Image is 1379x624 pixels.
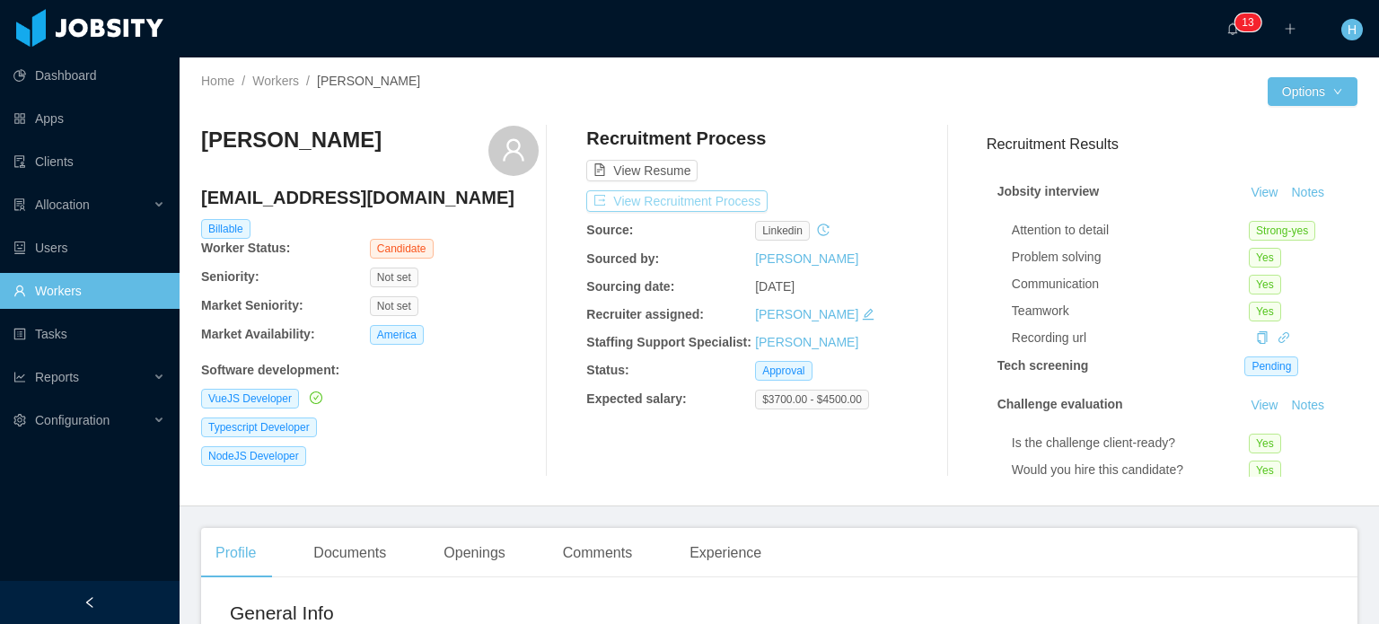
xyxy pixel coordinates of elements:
a: icon: check-circle [306,391,322,405]
span: Billable [201,219,250,239]
b: Software development : [201,363,339,377]
strong: Jobsity interview [997,184,1100,198]
i: icon: bell [1226,22,1239,35]
strong: Tech screening [997,358,1089,373]
sup: 13 [1234,13,1260,31]
div: Experience [675,528,776,578]
i: icon: copy [1256,331,1269,344]
b: Recruiter assigned: [586,307,704,321]
span: H [1348,19,1357,40]
a: Workers [252,74,299,88]
h3: Recruitment Results [987,133,1357,155]
a: [PERSON_NAME] [755,251,858,266]
span: $3700.00 - $4500.00 [755,390,869,409]
span: Yes [1249,275,1281,294]
div: Is the challenge client-ready? [1012,434,1249,453]
div: Would you hire this candidate? [1012,461,1249,479]
a: [PERSON_NAME] [755,335,858,349]
div: Recording url [1012,329,1249,347]
span: / [242,74,245,88]
div: Documents [299,528,400,578]
div: Teamwork [1012,302,1249,321]
div: Profile [201,528,270,578]
i: icon: link [1278,331,1290,344]
a: icon: userWorkers [13,273,165,309]
span: VueJS Developer [201,389,299,409]
b: Sourcing date: [586,279,674,294]
a: View [1244,398,1284,412]
a: View [1244,185,1284,199]
b: Sourced by: [586,251,659,266]
strong: Challenge evaluation [997,397,1123,411]
span: Allocation [35,198,90,212]
span: linkedin [755,221,810,241]
span: Approval [755,361,812,381]
b: Status: [586,363,628,377]
span: / [306,74,310,88]
button: Optionsicon: down [1268,77,1357,106]
span: Pending [1244,356,1298,376]
div: Openings [429,528,520,578]
a: icon: pie-chartDashboard [13,57,165,93]
span: Yes [1249,302,1281,321]
i: icon: check-circle [310,391,322,404]
b: Market Seniority: [201,298,303,312]
i: icon: edit [862,308,874,321]
p: 3 [1248,13,1254,31]
span: Candidate [370,239,434,259]
i: icon: solution [13,198,26,211]
a: [PERSON_NAME] [755,307,858,321]
h4: [EMAIL_ADDRESS][DOMAIN_NAME] [201,185,539,210]
a: Home [201,74,234,88]
b: Expected salary: [586,391,686,406]
i: icon: user [501,137,526,163]
a: icon: profileTasks [13,316,165,352]
span: Not set [370,268,418,287]
span: America [370,325,424,345]
b: Market Availability: [201,327,315,341]
i: icon: plus [1284,22,1296,35]
i: icon: setting [13,414,26,426]
span: Reports [35,370,79,384]
b: Source: [586,223,633,237]
div: Attention to detail [1012,221,1249,240]
div: Problem solving [1012,248,1249,267]
span: [DATE] [755,279,795,294]
button: Notes [1284,182,1331,204]
i: icon: line-chart [13,371,26,383]
span: Strong-yes [1249,221,1315,241]
i: icon: history [817,224,830,236]
div: Communication [1012,275,1249,294]
span: Configuration [35,413,110,427]
div: Comments [549,528,646,578]
span: Not set [370,296,418,316]
b: Worker Status: [201,241,290,255]
a: icon: robotUsers [13,230,165,266]
a: icon: auditClients [13,144,165,180]
a: icon: exportView Recruitment Process [586,194,768,208]
p: 1 [1242,13,1248,31]
span: Yes [1249,434,1281,453]
b: Seniority: [201,269,259,284]
span: Yes [1249,248,1281,268]
span: Typescript Developer [201,417,317,437]
span: Yes [1249,461,1281,480]
div: Copy [1256,329,1269,347]
h3: [PERSON_NAME] [201,126,382,154]
span: [PERSON_NAME] [317,74,420,88]
button: icon: exportView Recruitment Process [586,190,768,212]
b: Staffing Support Specialist: [586,335,751,349]
span: NodeJS Developer [201,446,306,466]
a: icon: appstoreApps [13,101,165,136]
button: Notes [1284,395,1331,417]
a: icon: file-textView Resume [586,163,698,178]
button: icon: file-textView Resume [586,160,698,181]
a: icon: link [1278,330,1290,345]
